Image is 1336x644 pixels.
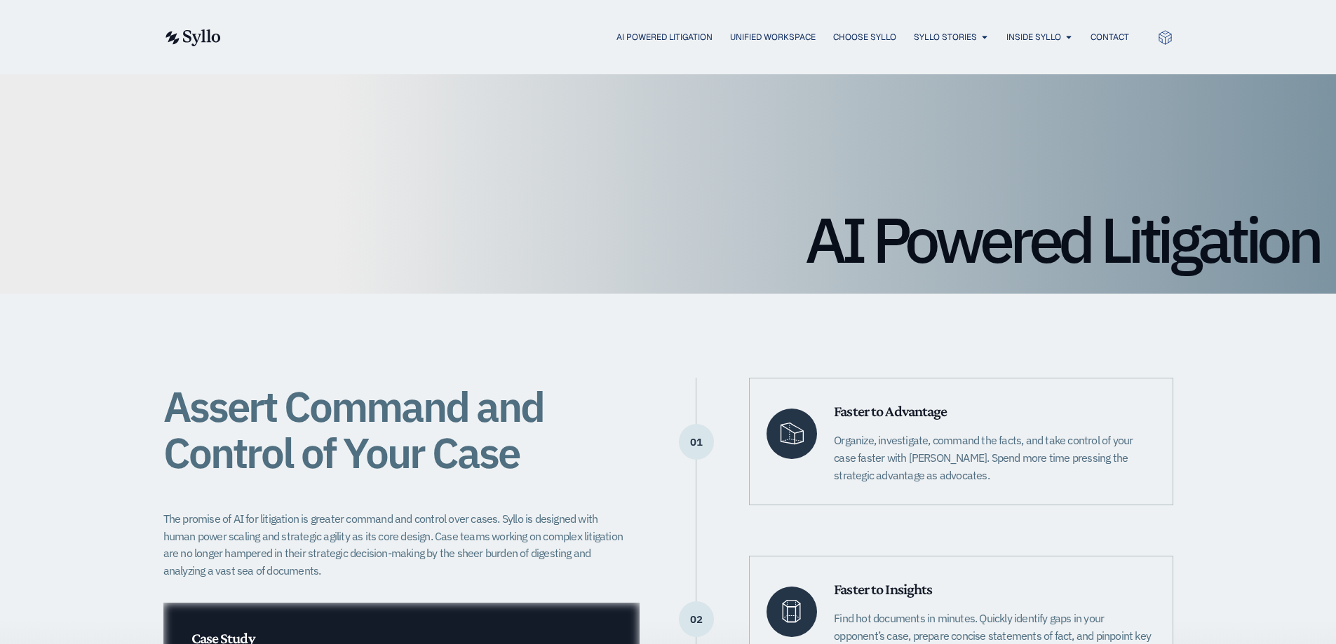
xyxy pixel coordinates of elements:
[1006,31,1061,43] a: Inside Syllo
[914,31,977,43] a: Syllo Stories
[616,31,713,43] a: AI Powered Litigation
[163,510,632,580] p: The promise of AI for litigation is greater command and control over cases. Syllo is designed wit...
[249,31,1129,44] nav: Menu
[833,31,896,43] a: Choose Syllo
[163,29,221,46] img: syllo
[249,31,1129,44] div: Menu Toggle
[834,432,1155,484] p: Organize, investigate, command the facts, and take control of your case faster with [PERSON_NAME]...
[163,378,544,480] span: Assert Command and Control of Your Case
[1091,31,1129,43] a: Contact
[834,402,947,420] span: Faster to Advantage
[730,31,816,43] a: Unified Workspace
[679,619,714,620] p: 02
[679,441,714,443] p: 01
[17,208,1319,271] h1: AI Powered Litigation
[834,580,932,598] span: Faster to Insights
